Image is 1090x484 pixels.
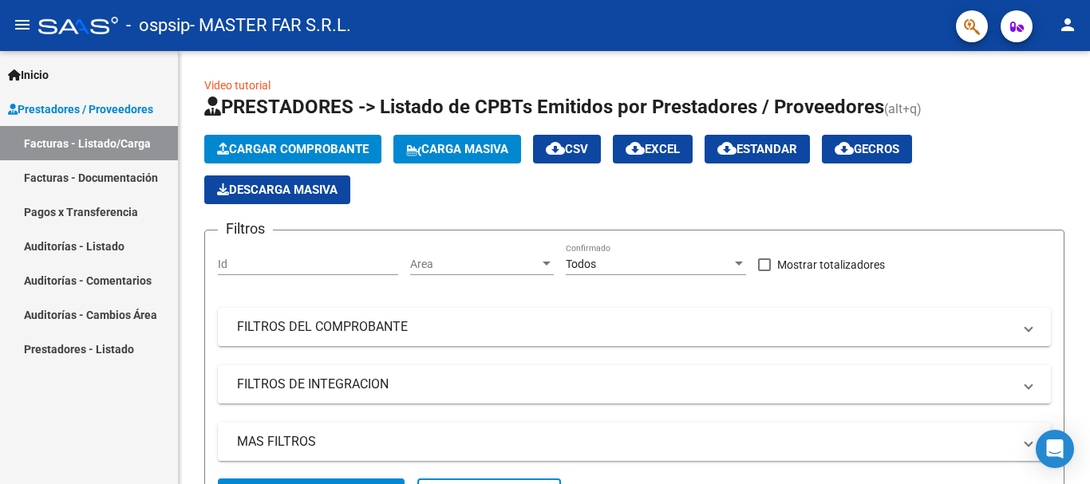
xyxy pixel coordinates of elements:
[546,142,588,156] span: CSV
[8,100,153,118] span: Prestadores / Proveedores
[884,101,922,116] span: (alt+q)
[717,142,797,156] span: Estandar
[218,308,1051,346] mat-expansion-panel-header: FILTROS DEL COMPROBANTE
[204,96,884,118] span: PRESTADORES -> Listado de CPBTs Emitidos por Prestadores / Proveedores
[546,139,565,158] mat-icon: cloud_download
[626,142,680,156] span: EXCEL
[835,139,854,158] mat-icon: cloud_download
[126,8,190,43] span: - ospsip
[237,433,1013,451] mat-panel-title: MAS FILTROS
[822,135,912,163] button: Gecros
[218,365,1051,403] mat-expansion-panel-header: FILTROS DE INTEGRACION
[406,142,508,156] span: Carga Masiva
[204,175,350,204] button: Descarga Masiva
[13,15,32,34] mat-icon: menu
[717,139,737,158] mat-icon: cloud_download
[533,135,601,163] button: CSV
[217,142,369,156] span: Cargar Comprobante
[777,255,885,274] span: Mostrar totalizadores
[217,183,338,197] span: Descarga Masiva
[566,258,596,270] span: Todos
[626,139,645,158] mat-icon: cloud_download
[835,142,899,156] span: Gecros
[1036,430,1074,468] div: Open Intercom Messenger
[237,376,1013,393] mat-panel-title: FILTROS DE INTEGRACION
[393,135,521,163] button: Carga Masiva
[8,66,49,84] span: Inicio
[218,423,1051,461] mat-expansion-panel-header: MAS FILTROS
[410,258,539,271] span: Area
[218,218,273,240] h3: Filtros
[204,135,381,163] button: Cargar Comprobante
[1058,15,1077,34] mat-icon: person
[204,175,350,204] app-download-masive: Descarga masiva de comprobantes (adjuntos)
[204,79,271,92] a: Video tutorial
[237,318,1013,336] mat-panel-title: FILTROS DEL COMPROBANTE
[705,135,810,163] button: Estandar
[190,8,351,43] span: - MASTER FAR S.R.L.
[613,135,693,163] button: EXCEL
